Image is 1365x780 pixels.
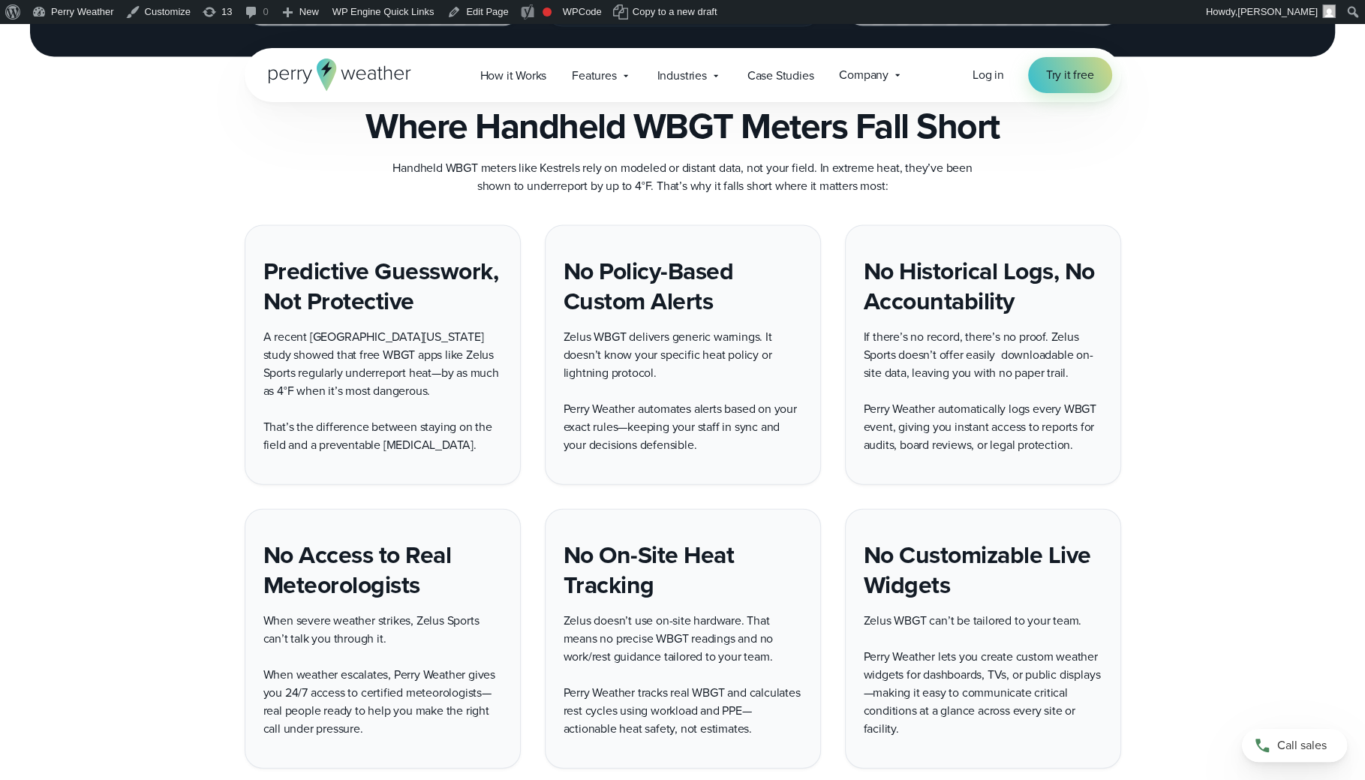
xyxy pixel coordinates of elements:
p: Perry Weather automates alerts based on your exact rules—keeping your staff in sync and your deci... [564,400,802,454]
h4: No Policy-Based Custom Alerts [564,256,802,316]
a: Log in [973,66,1004,84]
p: That’s the difference between staying on the field and a preventable [MEDICAL_DATA]. [263,418,502,454]
h4: No On-Site Heat Tracking [564,540,802,600]
p: If there’s no record, there’s no proof. Zelus Sports doesn’t offer easily downloadable on-site da... [864,328,1102,382]
h4: No Access to Real Meteorologists [263,540,502,600]
span: Company [839,66,888,84]
span: [PERSON_NAME] [1237,6,1318,17]
h3: Where Handheld WBGT Meters Fall Short [365,105,1000,147]
a: Case Studies [735,60,827,91]
span: Handheld WBGT meters like Kestrels rely on modeled or distant data, not your field. In extreme he... [392,159,972,194]
span: How it Works [480,67,547,85]
h4: No Historical Logs, No Accountability [864,256,1102,316]
span: Features [572,67,616,85]
h4: Predictive Guesswork, Not Protective [263,256,502,316]
a: Try it free [1028,57,1112,93]
span: Industries [657,67,707,85]
p: When weather escalates, Perry Weather gives you 24/7 access to certified meteorologists—real peop... [263,666,502,738]
p: Perry Weather tracks real WBGT and calculates rest cycles using workload and PPE—actionable heat ... [564,684,802,738]
span: Call sales [1277,736,1327,754]
span: Try it free [1046,66,1094,84]
p: Zelus WBGT delivers generic warnings. It doesn’t know your specific heat policy or lightning prot... [564,328,802,382]
a: Call sales [1242,729,1347,762]
span: When severe weather strikes, Zelus Sports can’t talk you through it. [263,612,480,647]
span: Case Studies [747,67,814,85]
span: Log in [973,66,1004,83]
p: Perry Weather automatically logs every WBGT event, giving you instant access to reports for audit... [864,400,1102,454]
h4: No Customizable Live Widgets [864,540,1102,600]
p: Perry Weather lets you create custom weather widgets for dashboards, TVs, or public displays—maki... [864,648,1102,738]
a: How it Works [468,60,560,91]
p: Zelus WBGT can’t be tailored to your team. [864,612,1102,630]
div: Needs improvement [543,8,552,17]
p: Zelus doesn’t use on-site hardware. That means no precise WBGT readings and no work/rest guidance... [564,612,802,666]
span: A recent [GEOGRAPHIC_DATA][US_STATE] study showed that free WBGT apps like Zelus Sports regularly... [263,328,499,399]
